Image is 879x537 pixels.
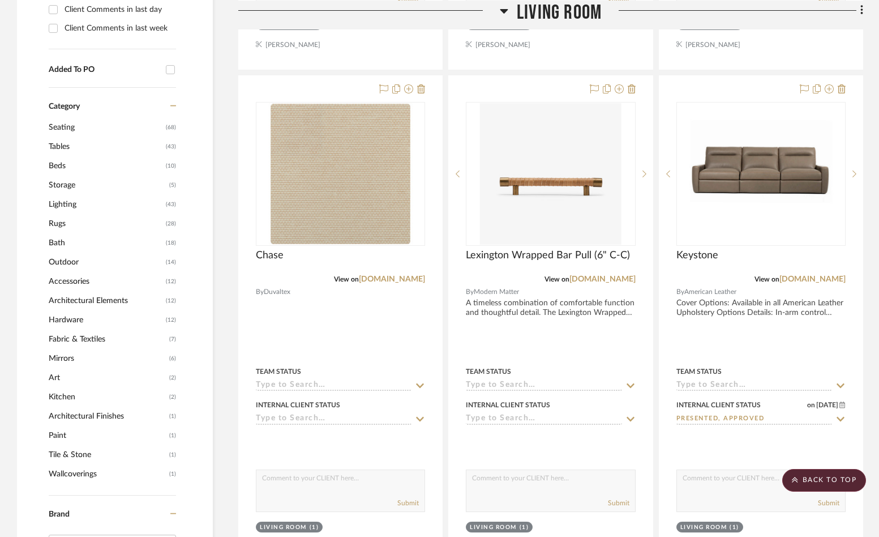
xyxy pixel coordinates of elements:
span: Mirrors [49,349,166,368]
img: Lexington Wrapped Bar Pull (6" C-C) [480,103,621,245]
span: [DATE] [815,401,839,409]
span: Accessories [49,272,163,291]
div: Added To PO [49,65,160,75]
span: (1) [169,427,176,445]
div: Client Comments in last day [65,1,173,19]
span: By [256,287,264,297]
div: 0 [466,103,634,245]
span: By [466,287,474,297]
span: Brand [49,510,70,518]
span: Paint [49,426,166,445]
span: (12) [166,292,176,310]
button: Submit [397,498,419,508]
span: Modern Matter [474,287,519,297]
span: (1) [169,407,176,425]
span: Lexington Wrapped Bar Pull (6" C-C) [466,249,630,262]
div: Living Room [470,523,517,532]
span: Duvaltex [264,287,290,297]
span: Category [49,102,80,112]
span: Tile & Stone [49,445,166,464]
span: Architectural Finishes [49,407,166,426]
span: (5) [169,176,176,194]
div: Team Status [466,366,511,377]
scroll-to-top-button: BACK TO TOP [782,469,866,492]
span: on [807,402,815,408]
span: Fabric & Textiles [49,330,166,349]
img: Keystone [678,114,844,233]
span: Seating [49,118,163,137]
span: View on [544,276,569,283]
span: (12) [166,311,176,329]
span: Keystone [676,249,718,262]
input: Type to Search… [466,381,621,391]
span: American Leather [684,287,736,297]
span: (10) [166,157,176,175]
div: Internal Client Status [676,400,761,410]
span: Outdoor [49,253,163,272]
div: Team Status [256,366,301,377]
span: Storage [49,176,166,195]
span: (14) [166,253,176,271]
span: (18) [166,234,176,252]
span: (1) [169,446,176,464]
span: (7) [169,330,176,348]
span: Art [49,368,166,387]
span: Beds [49,156,163,176]
span: Kitchen [49,387,166,407]
span: Lighting [49,195,163,214]
span: (2) [169,369,176,387]
span: (43) [166,138,176,156]
button: Submit [608,498,629,508]
span: Rugs [49,214,163,233]
span: (28) [166,215,176,233]
span: (6) [169,350,176,368]
input: Type to Search… [676,414,832,425]
div: (1) [520,523,529,532]
input: Type to Search… [256,414,411,425]
span: By [676,287,684,297]
span: Tables [49,137,163,156]
div: Client Comments in last week [65,19,173,37]
span: Wallcoverings [49,464,166,484]
div: Living Room [680,523,727,532]
span: (12) [166,272,176,291]
div: Team Status [676,366,722,377]
span: (43) [166,195,176,214]
div: (1) [730,523,739,532]
div: (1) [310,523,319,532]
span: Chase [256,249,284,262]
span: (68) [166,118,176,137]
span: (2) [169,388,176,406]
a: [DOMAIN_NAME] [779,275,846,283]
div: Internal Client Status [466,400,550,410]
span: (1) [169,465,176,483]
input: Type to Search… [466,414,621,425]
span: Bath [49,233,163,253]
button: Submit [818,498,839,508]
input: Type to Search… [676,381,832,391]
a: [DOMAIN_NAME] [569,275,636,283]
input: Type to Search… [256,381,411,391]
div: Internal Client Status [256,400,340,410]
span: Architectural Elements [49,291,163,310]
img: Chase [261,103,420,245]
span: Hardware [49,310,163,330]
span: View on [334,276,359,283]
div: Living Room [260,523,307,532]
span: View on [754,276,779,283]
a: [DOMAIN_NAME] [359,275,425,283]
